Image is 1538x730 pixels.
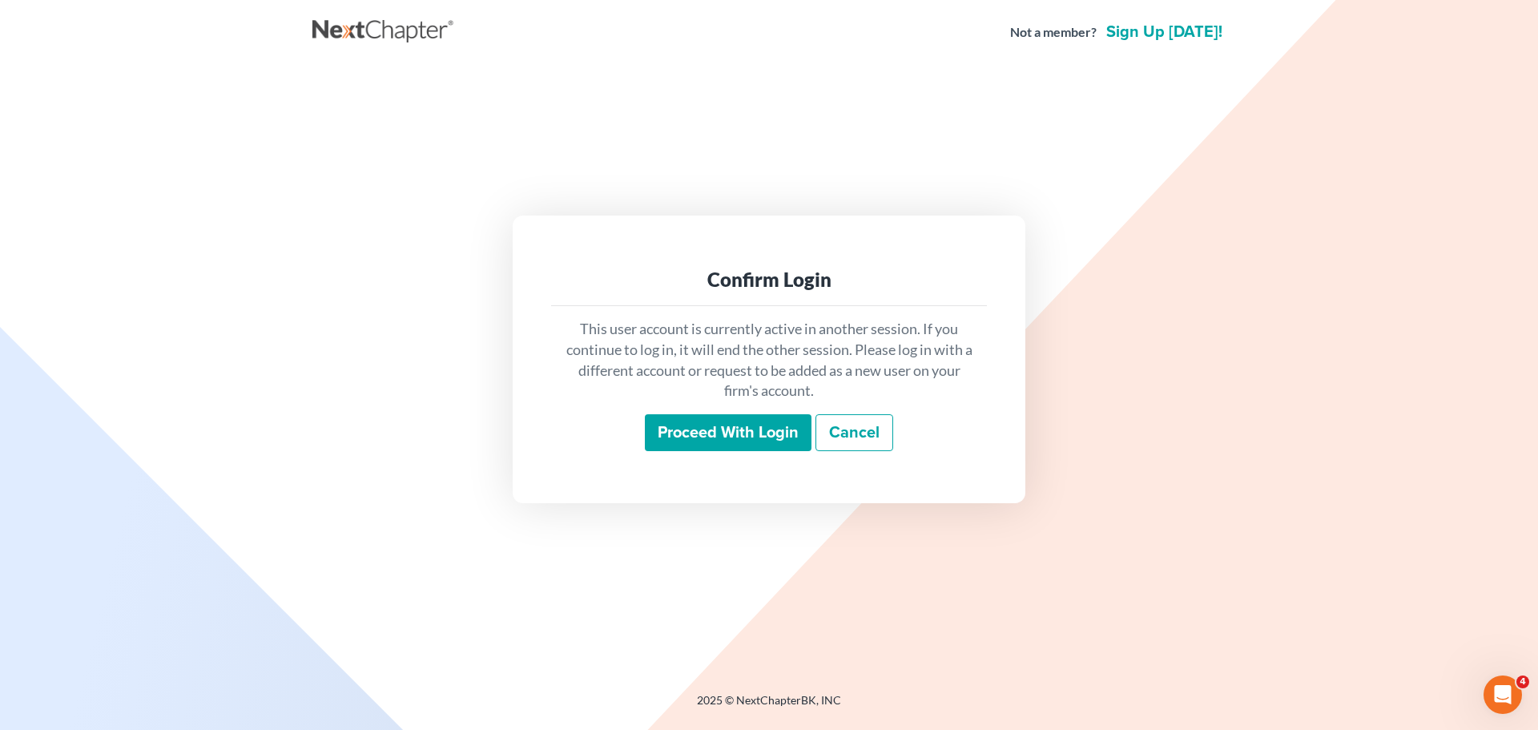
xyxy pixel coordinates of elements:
[1516,676,1529,688] span: 4
[564,267,974,292] div: Confirm Login
[564,319,974,401] p: This user account is currently active in another session. If you continue to log in, it will end ...
[1103,24,1226,40] a: Sign up [DATE]!
[312,692,1226,721] div: 2025 © NextChapterBK, INC
[1010,23,1097,42] strong: Not a member?
[645,414,811,451] input: Proceed with login
[1484,676,1522,714] iframe: Intercom live chat
[815,414,893,451] a: Cancel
